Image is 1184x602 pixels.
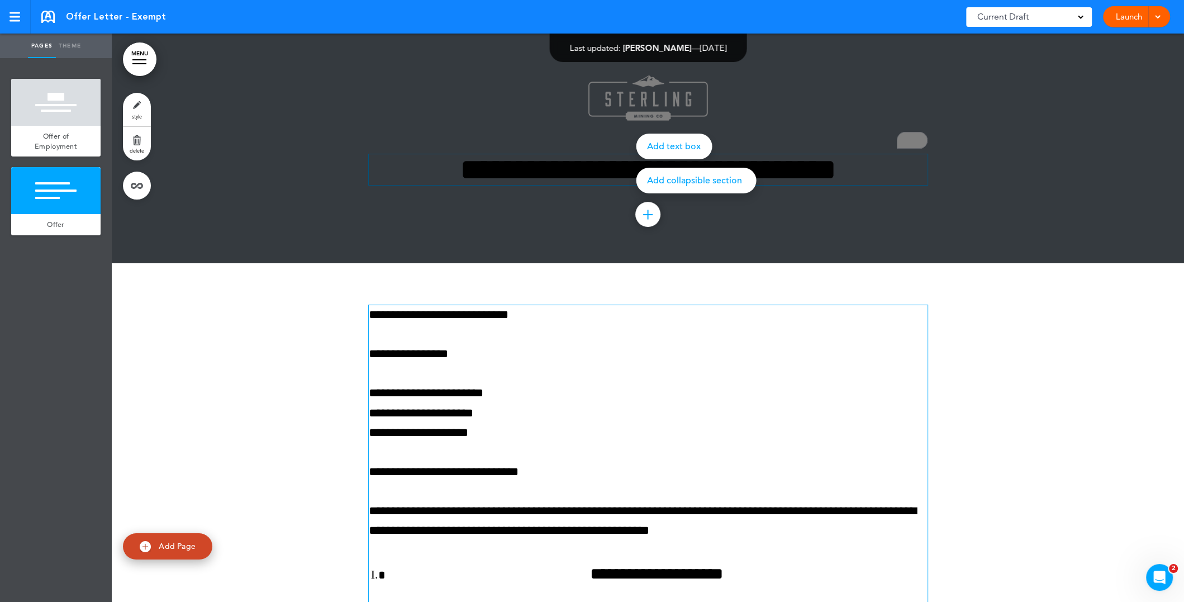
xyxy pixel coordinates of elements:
[56,34,84,58] a: Theme
[569,44,726,52] div: —
[700,42,726,53] span: [DATE]
[140,541,151,552] img: add.svg
[1169,564,1178,573] span: 2
[977,9,1029,25] span: Current Draft
[622,42,691,53] span: [PERSON_NAME]
[11,214,101,235] a: Offer
[132,113,142,120] span: style
[1146,564,1173,591] iframe: Intercom live chat
[35,131,77,151] span: Offer of Employment
[47,220,65,229] span: Offer
[159,541,196,551] span: Add Page
[123,533,212,560] a: Add Page
[123,93,151,126] a: style
[123,127,151,160] a: delete
[647,176,745,185] p: Add collapsible section
[11,126,101,157] a: Offer of Employment
[130,147,144,154] span: delete
[28,34,56,58] a: Pages
[1111,6,1147,27] a: Launch
[66,11,166,23] span: Offer Letter - Exempt
[123,42,156,76] a: MENU
[636,134,712,159] div: Add text box
[569,42,620,53] span: Last updated:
